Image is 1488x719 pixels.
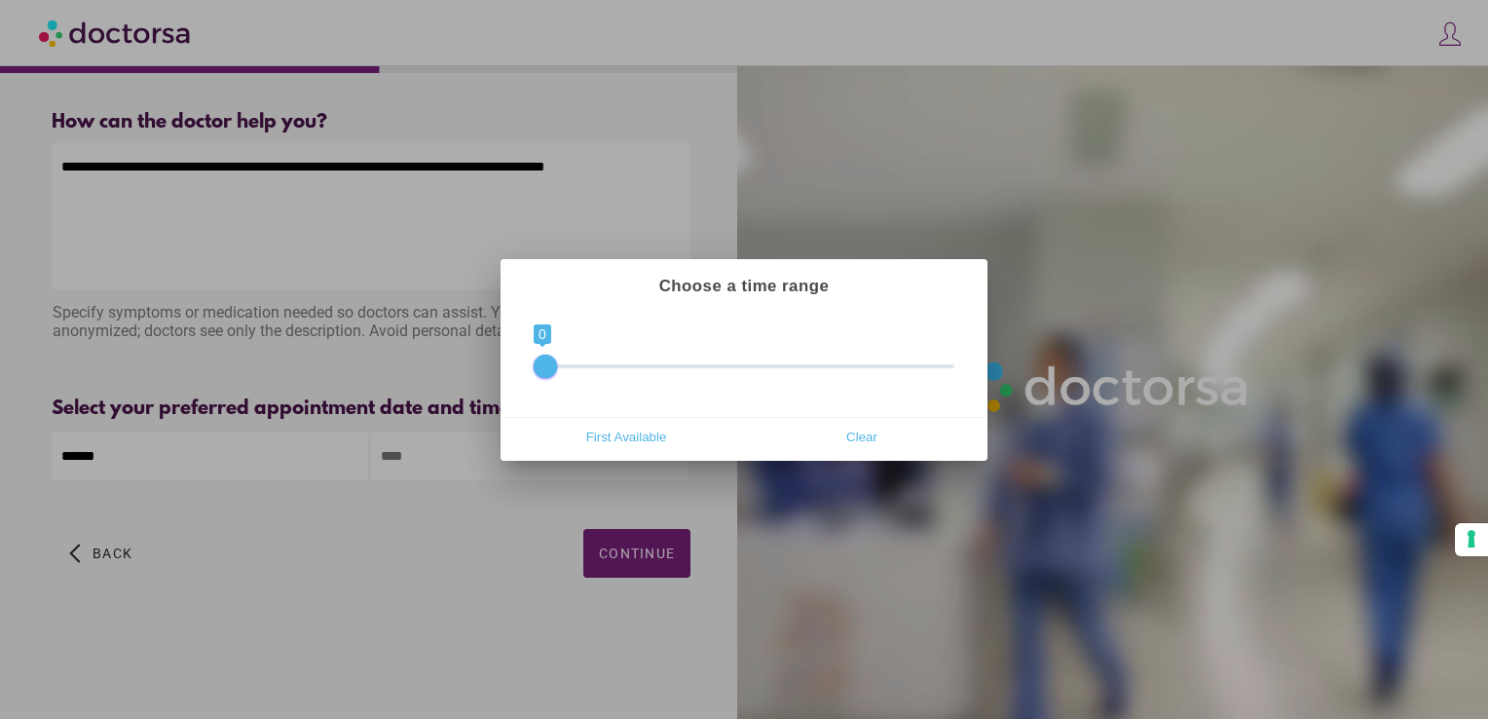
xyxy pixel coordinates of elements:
span: First Available [514,423,738,452]
button: First Available [508,422,744,453]
button: Clear [744,422,980,453]
span: Clear [750,423,974,452]
button: Your consent preferences for tracking technologies [1455,523,1488,556]
span: 0 [534,324,551,344]
strong: Choose a time range [659,277,830,295]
